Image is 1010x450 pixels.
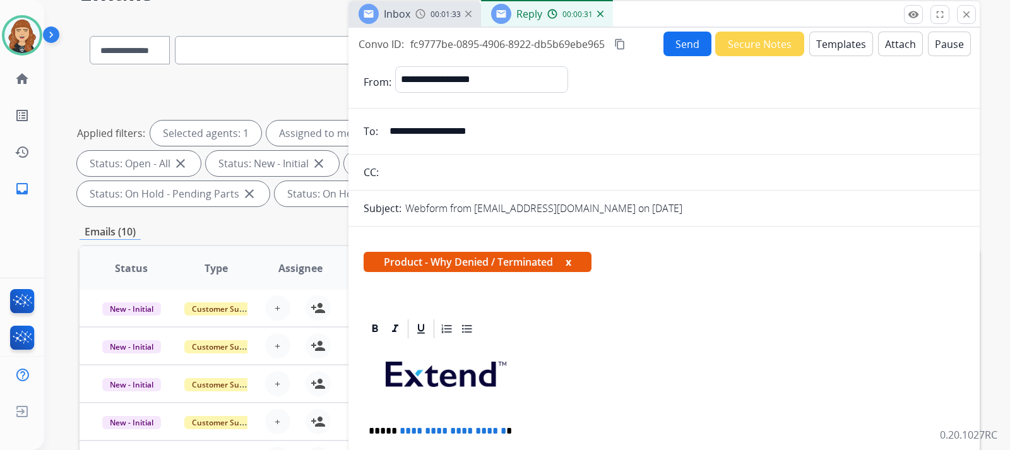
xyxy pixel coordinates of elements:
mat-icon: close [961,9,972,20]
p: Subject: [364,201,401,216]
mat-icon: remove_red_eye [908,9,919,20]
div: Status: New - Reply [344,151,477,176]
span: Customer Support [184,302,266,316]
div: Underline [412,319,431,338]
p: Webform from [EMAIL_ADDRESS][DOMAIN_NAME] on [DATE] [405,201,682,216]
button: x [566,254,571,269]
span: Inbox [384,7,410,21]
span: Product - Why Denied / Terminated [364,252,591,272]
mat-icon: history [15,145,30,160]
span: Customer Support [184,378,266,391]
button: Attach [878,32,923,56]
mat-icon: person_add [311,414,326,429]
button: Templates [809,32,873,56]
mat-icon: person_add [311,376,326,391]
div: Status: On Hold - Servicers [275,181,444,206]
mat-icon: fullscreen [934,9,946,20]
p: Emails (10) [80,224,141,240]
mat-icon: person_add [311,338,326,353]
p: CC: [364,165,379,180]
mat-icon: close [173,156,188,171]
span: Reply [516,7,542,21]
span: fc9777be-0895-4906-8922-db5b69ebe965 [410,37,605,51]
button: Secure Notes [715,32,804,56]
span: + [275,376,280,391]
span: New - Initial [102,378,161,391]
button: Send [663,32,711,56]
div: Assigned to me [266,121,365,146]
div: Ordered List [437,319,456,338]
div: Bullet List [458,319,477,338]
mat-icon: close [311,156,326,171]
button: + [265,409,290,434]
div: Status: On Hold - Pending Parts [77,181,270,206]
span: + [275,300,280,316]
span: 00:01:33 [431,9,461,20]
mat-icon: list_alt [15,108,30,123]
p: 0.20.1027RC [940,427,997,442]
mat-icon: home [15,71,30,86]
button: Pause [928,32,971,56]
span: Customer Support [184,416,266,429]
span: + [275,414,280,429]
p: To: [364,124,378,139]
span: Status [115,261,148,276]
button: + [265,371,290,396]
div: Selected agents: 1 [150,121,261,146]
button: + [265,295,290,321]
span: Assignee [278,261,323,276]
img: avatar [4,18,40,53]
p: Applied filters: [77,126,145,141]
span: Type [205,261,228,276]
span: New - Initial [102,340,161,353]
span: Customer Support [184,340,266,353]
mat-icon: inbox [15,181,30,196]
span: 00:00:31 [562,9,593,20]
mat-icon: content_copy [614,38,626,50]
p: Convo ID: [359,37,404,52]
span: New - Initial [102,416,161,429]
div: Italic [386,319,405,338]
div: Bold [365,319,384,338]
mat-icon: person_add [311,300,326,316]
div: Status: New - Initial [206,151,339,176]
mat-icon: close [242,186,257,201]
p: From: [364,74,391,90]
span: New - Initial [102,302,161,316]
div: Status: Open - All [77,151,201,176]
span: + [275,338,280,353]
button: + [265,333,290,358]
